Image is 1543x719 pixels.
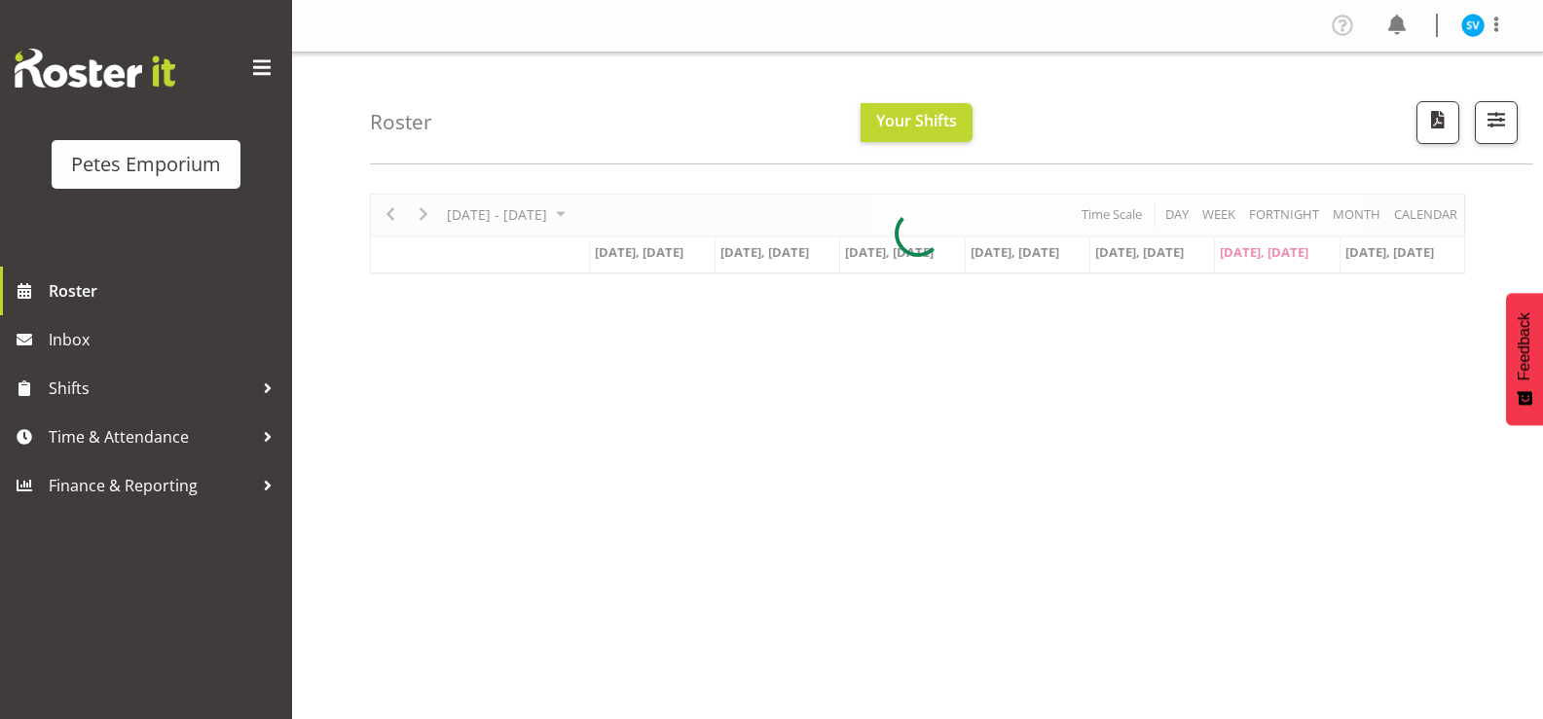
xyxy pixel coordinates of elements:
span: Roster [49,276,282,306]
span: Time & Attendance [49,422,253,451]
button: Feedback - Show survey [1506,293,1543,425]
span: Your Shifts [876,110,957,131]
h4: Roster [370,111,432,133]
button: Download a PDF of the roster according to the set date range. [1416,101,1459,144]
button: Your Shifts [861,103,973,142]
button: Filter Shifts [1475,101,1518,144]
span: Inbox [49,325,282,354]
span: Feedback [1516,312,1533,380]
img: Rosterit website logo [15,49,175,88]
span: Shifts [49,374,253,403]
div: Petes Emporium [71,150,221,179]
img: sasha-vandervalk6911.jpg [1461,14,1485,37]
span: Finance & Reporting [49,471,253,500]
